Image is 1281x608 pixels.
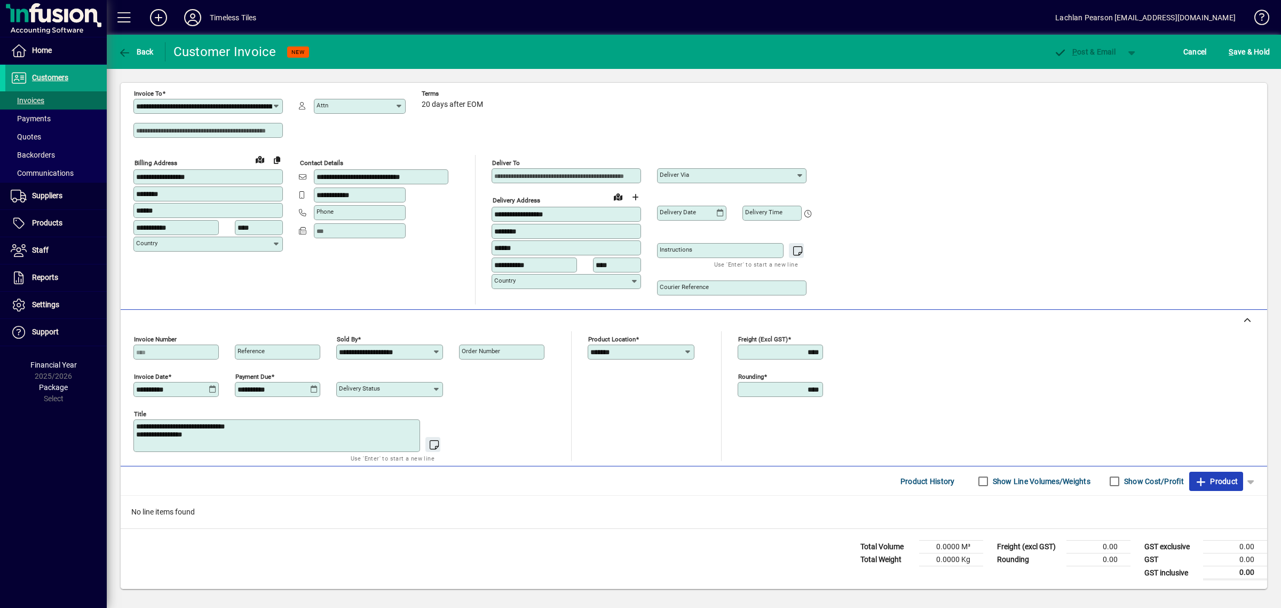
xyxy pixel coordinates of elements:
a: Payments [5,110,107,128]
mat-label: Invoice To [134,90,162,97]
div: Timeless Tiles [210,9,256,26]
span: ave & Hold [1229,43,1270,60]
mat-label: Country [136,239,157,247]
a: Products [5,210,107,237]
button: Choose address [627,189,644,206]
mat-label: Reference [238,347,265,355]
a: Backorders [5,146,107,164]
span: Staff [32,246,49,254]
button: Profile [176,8,210,27]
td: Total Volume [855,541,919,554]
button: Cancel [1181,42,1209,61]
td: Freight (excl GST) [992,541,1066,554]
mat-label: Deliver To [492,159,520,167]
button: Add [141,8,176,27]
span: Products [32,219,62,227]
button: Product History [896,472,959,491]
mat-label: Product location [588,336,636,343]
td: Total Weight [855,554,919,566]
mat-label: Phone [317,208,334,215]
mat-hint: Use 'Enter' to start a new line [351,452,434,464]
td: 0.0000 Kg [919,554,983,566]
span: Product [1195,473,1238,490]
td: 0.00 [1203,566,1267,580]
div: No line items found [121,496,1267,528]
span: 20 days after EOM [422,100,483,109]
span: P [1072,48,1077,56]
mat-label: Country [494,277,516,284]
mat-label: Invoice date [134,373,168,380]
span: Cancel [1183,43,1207,60]
span: Payments [11,114,51,123]
td: 0.00 [1066,541,1130,554]
mat-label: Payment due [235,373,271,380]
td: 0.00 [1066,554,1130,566]
span: Financial Year [30,361,77,369]
td: 0.00 [1203,541,1267,554]
app-page-header-button: Back [107,42,165,61]
mat-label: Order number [462,347,500,355]
td: 0.00 [1203,554,1267,566]
div: Lachlan Pearson [EMAIL_ADDRESS][DOMAIN_NAME] [1055,9,1236,26]
button: Back [115,42,156,61]
span: NEW [291,49,305,56]
td: GST [1139,554,1203,566]
button: Save & Hold [1226,42,1272,61]
span: Communications [11,169,74,177]
mat-label: Delivery date [660,208,696,216]
a: Home [5,37,107,64]
mat-label: Invoice number [134,336,177,343]
mat-hint: Use 'Enter' to start a new line [714,258,798,270]
mat-label: Instructions [660,246,692,253]
span: Home [32,46,52,54]
span: Invoices [11,96,44,105]
span: Suppliers [32,191,62,200]
mat-label: Sold by [337,336,358,343]
span: Settings [32,300,59,309]
mat-label: Delivery time [745,208,782,216]
span: Terms [422,90,486,97]
span: Backorders [11,151,55,159]
td: 0.0000 M³ [919,541,983,554]
mat-label: Rounding [738,373,764,380]
a: Quotes [5,128,107,146]
span: Package [39,383,68,392]
label: Show Line Volumes/Weights [991,476,1090,487]
span: Customers [32,73,68,82]
span: ost & Email [1054,48,1116,56]
td: GST exclusive [1139,541,1203,554]
mat-label: Courier Reference [660,283,709,291]
button: Copy to Delivery address [268,151,286,168]
a: View on map [610,188,627,205]
label: Show Cost/Profit [1122,476,1184,487]
mat-label: Title [134,410,146,418]
a: Staff [5,237,107,264]
span: Back [118,48,154,56]
a: Communications [5,164,107,182]
a: Settings [5,292,107,318]
a: View on map [251,151,268,168]
a: Knowledge Base [1246,2,1268,37]
a: Suppliers [5,183,107,209]
a: Reports [5,264,107,291]
mat-label: Deliver via [660,171,689,178]
button: Product [1189,472,1243,491]
a: Invoices [5,91,107,110]
a: Support [5,319,107,346]
td: GST inclusive [1139,566,1203,580]
td: Rounding [992,554,1066,566]
span: S [1229,48,1233,56]
mat-label: Attn [317,102,328,109]
span: Reports [32,273,58,282]
mat-label: Delivery status [339,385,380,392]
div: Customer Invoice [173,43,276,60]
span: Quotes [11,132,41,141]
mat-label: Freight (excl GST) [738,336,788,343]
button: Post & Email [1048,42,1121,61]
span: Product History [900,473,955,490]
span: Support [32,328,59,336]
